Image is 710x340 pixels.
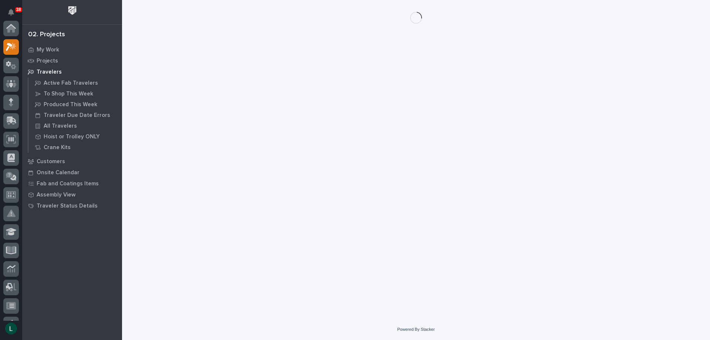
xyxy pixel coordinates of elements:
[44,91,93,97] p: To Shop This Week
[44,101,97,108] p: Produced This Week
[22,55,122,66] a: Projects
[44,112,110,119] p: Traveler Due Date Errors
[44,144,71,151] p: Crane Kits
[37,58,58,64] p: Projects
[397,327,435,331] a: Powered By Stacker
[44,123,77,129] p: All Travelers
[22,167,122,178] a: Onsite Calendar
[22,189,122,200] a: Assembly View
[37,47,59,53] p: My Work
[44,134,100,140] p: Hoist or Trolley ONLY
[22,44,122,55] a: My Work
[28,142,122,152] a: Crane Kits
[22,156,122,167] a: Customers
[44,80,98,87] p: Active Fab Travelers
[37,203,98,209] p: Traveler Status Details
[37,169,80,176] p: Onsite Calendar
[37,69,62,75] p: Travelers
[28,110,122,120] a: Traveler Due Date Errors
[37,158,65,165] p: Customers
[9,9,19,21] div: Notifications38
[3,321,19,336] button: users-avatar
[22,66,122,77] a: Travelers
[28,78,122,88] a: Active Fab Travelers
[3,4,19,20] button: Notifications
[28,88,122,99] a: To Shop This Week
[22,178,122,189] a: Fab and Coatings Items
[28,121,122,131] a: All Travelers
[16,7,21,12] p: 38
[28,131,122,142] a: Hoist or Trolley ONLY
[22,200,122,211] a: Traveler Status Details
[28,99,122,110] a: Produced This Week
[37,181,99,187] p: Fab and Coatings Items
[37,192,75,198] p: Assembly View
[28,31,65,39] div: 02. Projects
[65,4,79,17] img: Workspace Logo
